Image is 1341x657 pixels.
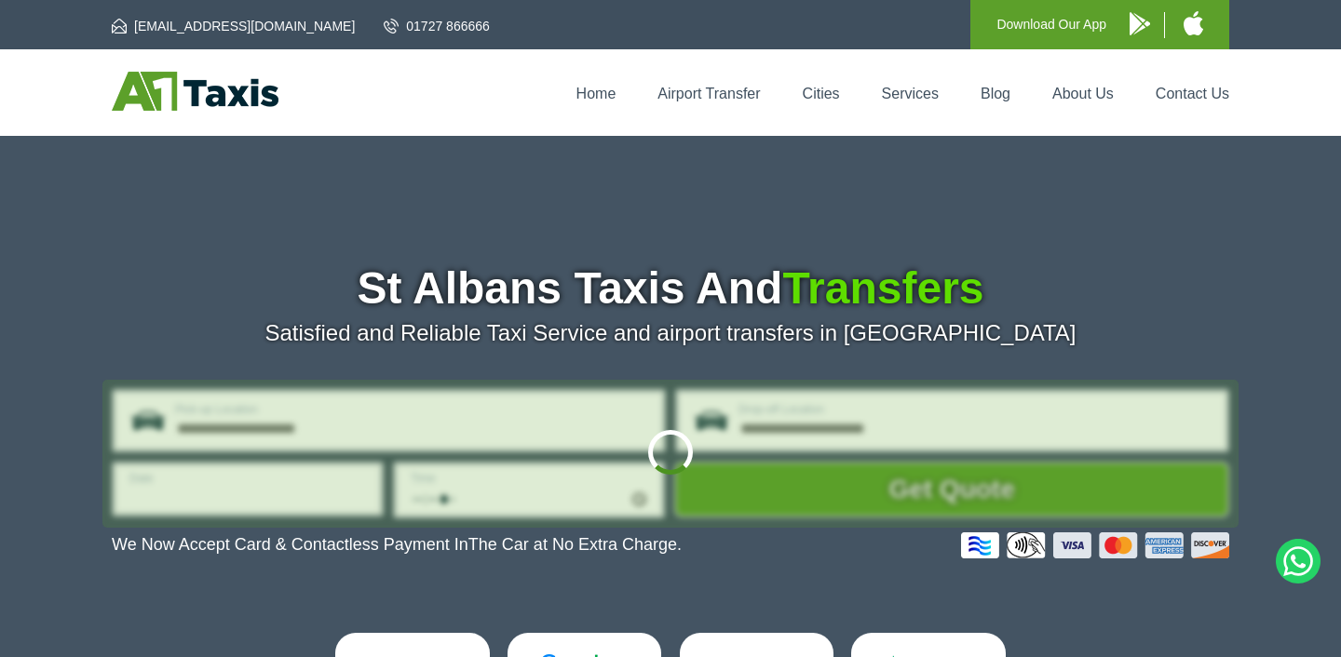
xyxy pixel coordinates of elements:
a: Cities [803,86,840,101]
img: A1 Taxis St Albans LTD [112,72,278,111]
a: About Us [1052,86,1114,101]
a: Blog [981,86,1010,101]
a: Home [576,86,616,101]
a: [EMAIL_ADDRESS][DOMAIN_NAME] [112,17,355,35]
p: Download Our App [996,13,1106,36]
img: Credit And Debit Cards [961,532,1229,558]
a: Airport Transfer [657,86,760,101]
span: Transfers [782,263,983,313]
img: A1 Taxis Android App [1130,12,1150,35]
img: A1 Taxis iPhone App [1184,11,1203,35]
h1: St Albans Taxis And [112,266,1229,311]
span: The Car at No Extra Charge. [468,535,682,554]
a: 01727 866666 [384,17,490,35]
p: Satisfied and Reliable Taxi Service and airport transfers in [GEOGRAPHIC_DATA] [112,320,1229,346]
p: We Now Accept Card & Contactless Payment In [112,535,682,555]
a: Contact Us [1156,86,1229,101]
a: Services [882,86,939,101]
